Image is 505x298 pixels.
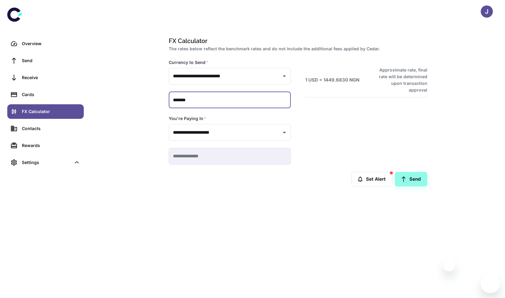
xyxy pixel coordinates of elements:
a: Send [395,172,427,186]
div: Overview [22,40,80,47]
h6: 1 USD = 1449.6830 NGN [305,77,359,84]
button: Open [280,72,289,80]
a: FX Calculator [7,104,84,119]
div: Contacts [22,125,80,132]
a: Receive [7,70,84,85]
button: Open [280,128,289,137]
a: Send [7,53,84,68]
button: J [481,5,493,18]
div: Settings [7,155,84,170]
button: Set Alert [351,172,392,186]
iframe: Button to launch messaging window [481,274,500,293]
h1: FX Calculator [169,36,425,45]
a: Cards [7,87,84,102]
div: Cards [22,91,80,98]
a: Rewards [7,138,84,153]
a: Contacts [7,121,84,136]
div: Send [22,57,80,64]
label: Currency to Send [169,59,208,65]
a: Overview [7,36,84,51]
div: Receive [22,74,80,81]
label: You're Paying In [169,116,206,122]
iframe: Close message [443,259,455,271]
div: FX Calculator [22,108,80,115]
h6: Approximate rate, final rate will be determined upon transaction approval [372,67,427,93]
div: Settings [22,159,71,166]
div: Rewards [22,142,80,149]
